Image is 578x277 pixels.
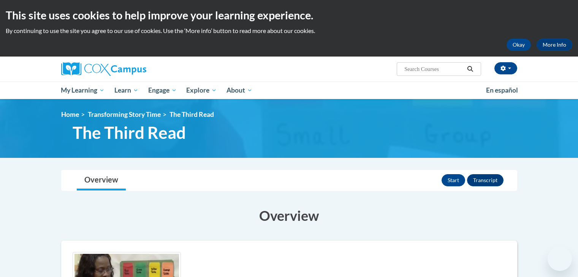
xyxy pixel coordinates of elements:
iframe: Button to launch messaging window [548,247,572,271]
span: Learn [114,86,138,95]
input: Search Courses [404,65,464,74]
span: Engage [148,86,177,95]
span: En español [486,86,518,94]
h2: This site uses cookies to help improve your learning experience. [6,8,572,23]
p: By continuing to use the site you agree to our use of cookies. Use the ‘More info’ button to read... [6,27,572,35]
span: My Learning [61,86,105,95]
a: Engage [143,82,182,99]
a: Learn [109,82,143,99]
div: Main menu [50,82,529,99]
a: Home [61,110,79,118]
a: Transforming Story Time [88,110,161,118]
button: Search [464,65,476,74]
button: Transcript [467,174,504,186]
a: Explore [181,82,222,99]
a: Overview [77,170,126,190]
a: About [222,82,257,99]
button: Okay [507,39,531,51]
a: En español [481,82,523,98]
span: The Third Read [169,110,214,118]
span: Explore [186,86,217,95]
a: More Info [537,39,572,51]
span: The Third Read [73,123,186,143]
span: About [226,86,252,95]
button: Start [442,174,465,186]
img: Cox Campus [61,62,146,76]
h3: Overview [61,206,517,225]
a: My Learning [56,82,110,99]
button: Account Settings [494,62,517,74]
a: Cox Campus [61,62,206,76]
